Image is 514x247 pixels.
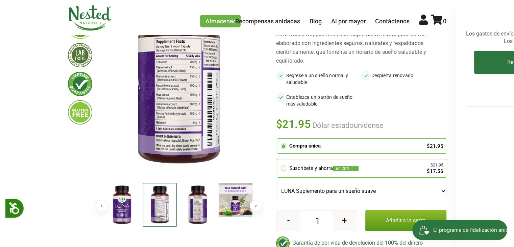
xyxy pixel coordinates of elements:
button: Próximo [250,200,262,212]
img: LUNA Suplemento para un sueño suave [181,183,215,227]
font: Establezca un patrón de sueño más saludable [286,94,353,107]
a: Al por mayor [331,18,366,25]
font: El programa de fidelización anidado [21,6,105,14]
font: + [342,215,347,225]
button: Anterior [96,200,108,212]
font: Añadir a la cesta [386,217,426,224]
button: Añadir a la cesta [365,210,446,231]
font: 0 [443,18,446,25]
a: 0 [431,18,446,25]
a: Almacenar [200,15,241,27]
img: probado por terceros [68,43,92,67]
a: Contáctenos [375,18,410,25]
img: sin gluten [68,100,92,125]
a: Recompensas anidadas [235,18,300,25]
font: Despierta renovado [371,73,414,78]
font: Regrese a un sueño normal y saludable [286,73,348,85]
button: - [276,210,300,231]
img: LUNA Suplemento para un sueño suave [219,183,252,217]
font: Almacenar [205,18,235,25]
img: Naturales anidados [68,5,112,31]
a: Blog [310,18,322,25]
iframe: Botón para abrir la ventana emergente del programa de fidelización [412,220,507,240]
img: LUNA Suplemento para un sueño suave [143,183,177,227]
img: LUNA Suplemento para un sueño suave [105,183,139,227]
font: $21.95 [276,118,311,131]
font: - [287,215,290,225]
img: garantía de por vida [68,72,92,96]
button: + [333,210,357,231]
font: Garantía de por vida de devolución del 100% del dinero [292,240,423,246]
font: Dólar estadounidense [312,121,384,130]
